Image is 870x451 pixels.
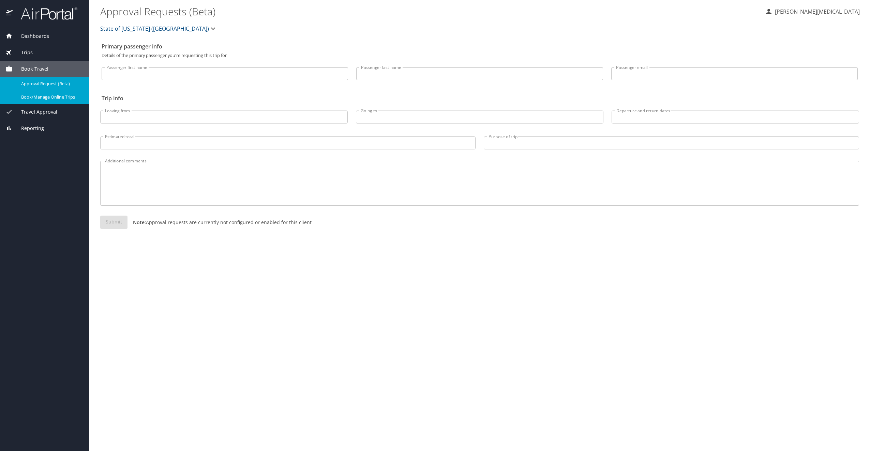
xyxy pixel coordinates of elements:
[100,24,209,33] span: State of [US_STATE] ([GEOGRAPHIC_DATA])
[13,65,48,73] span: Book Travel
[97,22,220,35] button: State of [US_STATE] ([GEOGRAPHIC_DATA])
[13,7,77,20] img: airportal-logo.png
[13,32,49,40] span: Dashboards
[102,53,858,58] p: Details of the primary passenger you're requesting this trip for
[773,8,860,16] p: [PERSON_NAME][MEDICAL_DATA]
[102,93,858,104] h2: Trip info
[13,108,57,116] span: Travel Approval
[13,49,33,56] span: Trips
[100,1,759,22] h1: Approval Requests (Beta)
[13,125,44,132] span: Reporting
[133,219,146,225] strong: Note:
[21,81,81,87] span: Approval Request (Beta)
[21,94,81,100] span: Book/Manage Online Trips
[127,219,312,226] p: Approval requests are currently not configured or enabled for this client
[762,5,862,18] button: [PERSON_NAME][MEDICAL_DATA]
[6,7,13,20] img: icon-airportal.png
[102,41,858,52] h2: Primary passenger info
